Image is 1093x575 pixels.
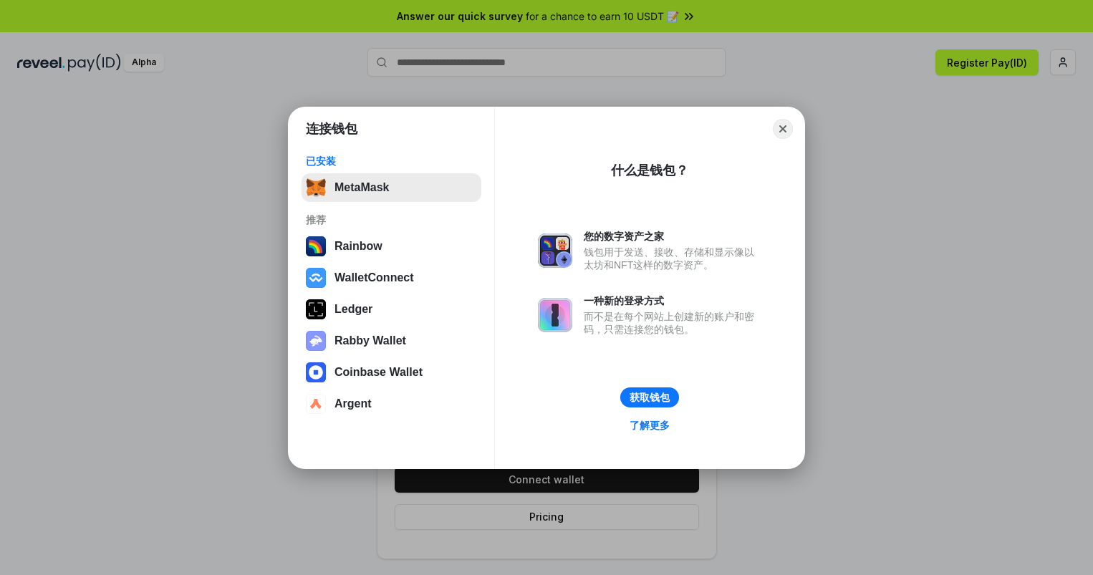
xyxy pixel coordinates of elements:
img: svg+xml,%3Csvg%20width%3D%2228%22%20height%3D%2228%22%20viewBox%3D%220%200%2028%2028%22%20fill%3D... [306,394,326,414]
button: Rabby Wallet [302,327,481,355]
img: svg+xml,%3Csvg%20width%3D%2228%22%20height%3D%2228%22%20viewBox%3D%220%200%2028%2028%22%20fill%3D... [306,268,326,288]
div: Rainbow [334,240,382,253]
div: MetaMask [334,181,389,194]
img: svg+xml,%3Csvg%20xmlns%3D%22http%3A%2F%2Fwww.w3.org%2F2000%2Fsvg%22%20fill%3D%22none%22%20viewBox... [306,331,326,351]
div: 一种新的登录方式 [584,294,761,307]
img: svg+xml,%3Csvg%20width%3D%2228%22%20height%3D%2228%22%20viewBox%3D%220%200%2028%2028%22%20fill%3D... [306,362,326,382]
h1: 连接钱包 [306,120,357,137]
button: WalletConnect [302,264,481,292]
div: 什么是钱包？ [611,162,688,179]
button: Coinbase Wallet [302,358,481,387]
button: 获取钱包 [620,387,679,407]
img: svg+xml,%3Csvg%20fill%3D%22none%22%20height%3D%2233%22%20viewBox%3D%220%200%2035%2033%22%20width%... [306,178,326,198]
img: svg+xml,%3Csvg%20xmlns%3D%22http%3A%2F%2Fwww.w3.org%2F2000%2Fsvg%22%20fill%3D%22none%22%20viewBox... [538,298,572,332]
img: svg+xml,%3Csvg%20xmlns%3D%22http%3A%2F%2Fwww.w3.org%2F2000%2Fsvg%22%20fill%3D%22none%22%20viewBox... [538,233,572,268]
div: Ledger [334,303,372,316]
div: 已安装 [306,155,477,168]
div: 而不是在每个网站上创建新的账户和密码，只需连接您的钱包。 [584,310,761,336]
button: MetaMask [302,173,481,202]
img: svg+xml,%3Csvg%20xmlns%3D%22http%3A%2F%2Fwww.w3.org%2F2000%2Fsvg%22%20width%3D%2228%22%20height%3... [306,299,326,319]
button: Rainbow [302,232,481,261]
div: Rabby Wallet [334,334,406,347]
div: Argent [334,397,372,410]
button: Argent [302,390,481,418]
a: 了解更多 [621,416,678,435]
button: Close [773,119,793,139]
div: WalletConnect [334,271,414,284]
img: svg+xml,%3Csvg%20width%3D%22120%22%20height%3D%22120%22%20viewBox%3D%220%200%20120%20120%22%20fil... [306,236,326,256]
div: 获取钱包 [630,391,670,404]
div: Coinbase Wallet [334,366,423,379]
div: 推荐 [306,213,477,226]
button: Ledger [302,295,481,324]
div: 钱包用于发送、接收、存储和显示像以太坊和NFT这样的数字资产。 [584,246,761,271]
div: 您的数字资产之家 [584,230,761,243]
div: 了解更多 [630,419,670,432]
